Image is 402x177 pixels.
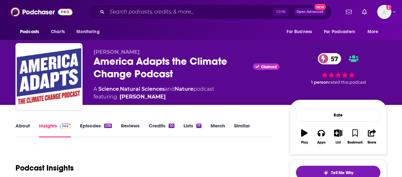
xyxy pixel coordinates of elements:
[301,141,308,144] div: Play
[104,124,112,128] div: 236
[318,53,341,64] a: 57
[196,124,201,128] div: 17
[89,5,332,19] div: Search podcasts, credits, & more...
[149,123,174,137] a: Credits10
[329,80,366,85] span: rated this podcast
[377,5,391,19] span: Logged in as mdekoning
[183,123,201,137] a: Lists17
[377,5,391,19] button: Show profile menu
[287,27,312,36] span: For Business
[51,27,65,36] span: Charts
[76,27,99,36] span: Monitoring
[93,85,214,101] div: A podcast
[323,170,328,175] img: tell me why sparkle
[93,93,214,101] span: featuring
[364,125,380,148] button: Share
[119,86,120,92] span: ,
[347,125,363,148] button: Bookmark
[368,27,378,36] span: More
[311,80,329,85] span: 1 person
[120,93,166,101] a: [PERSON_NAME]
[107,7,273,17] input: Search podcasts, credits, & more...
[273,8,289,16] span: Ctrl K
[60,124,71,129] img: Podchaser Pro
[120,86,165,92] a: Natural Sciences
[165,86,175,92] span: and
[294,8,326,16] button: Open AdvancedNew
[377,5,391,19] img: User Profile
[261,65,277,69] span: Claimed
[93,49,140,55] span: [PERSON_NAME]
[80,123,112,137] a: Episodes236
[15,163,74,173] h1: Podcast Insights
[324,27,355,36] span: For Podcasters
[317,141,326,144] div: Apps
[15,26,47,38] button: open menu
[331,170,353,175] span: Tell Me Why
[17,44,81,109] img: America Adapts the Climate Change Podcast
[20,27,39,36] span: Podcasts
[98,86,119,92] a: Science
[324,53,341,64] span: 57
[363,26,387,38] button: open menu
[359,6,369,17] a: Show notifications dropdown
[47,26,69,38] a: Charts
[314,4,326,10] span: New
[336,141,341,144] div: List
[282,26,320,38] button: open menu
[320,26,364,38] button: open menu
[175,86,193,92] a: Nature
[290,49,387,89] div: 57 1 personrated this podcast
[330,125,347,148] button: List
[296,108,380,122] div: Rate
[234,123,250,137] a: Similar
[386,5,391,10] svg: Add a profile image
[297,10,323,14] span: Open Advanced
[296,125,313,148] button: Play
[368,141,376,144] div: Share
[169,124,174,128] div: 10
[121,123,140,137] a: Reviews
[343,6,354,17] a: Show notifications dropdown
[72,26,108,38] button: open menu
[348,141,363,144] div: Bookmark
[211,123,225,137] a: Merch
[11,6,73,18] img: Podchaser - Follow, Share and Rate Podcasts
[313,125,329,148] button: Apps
[39,123,71,137] a: InsightsPodchaser Pro
[15,123,30,137] a: About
